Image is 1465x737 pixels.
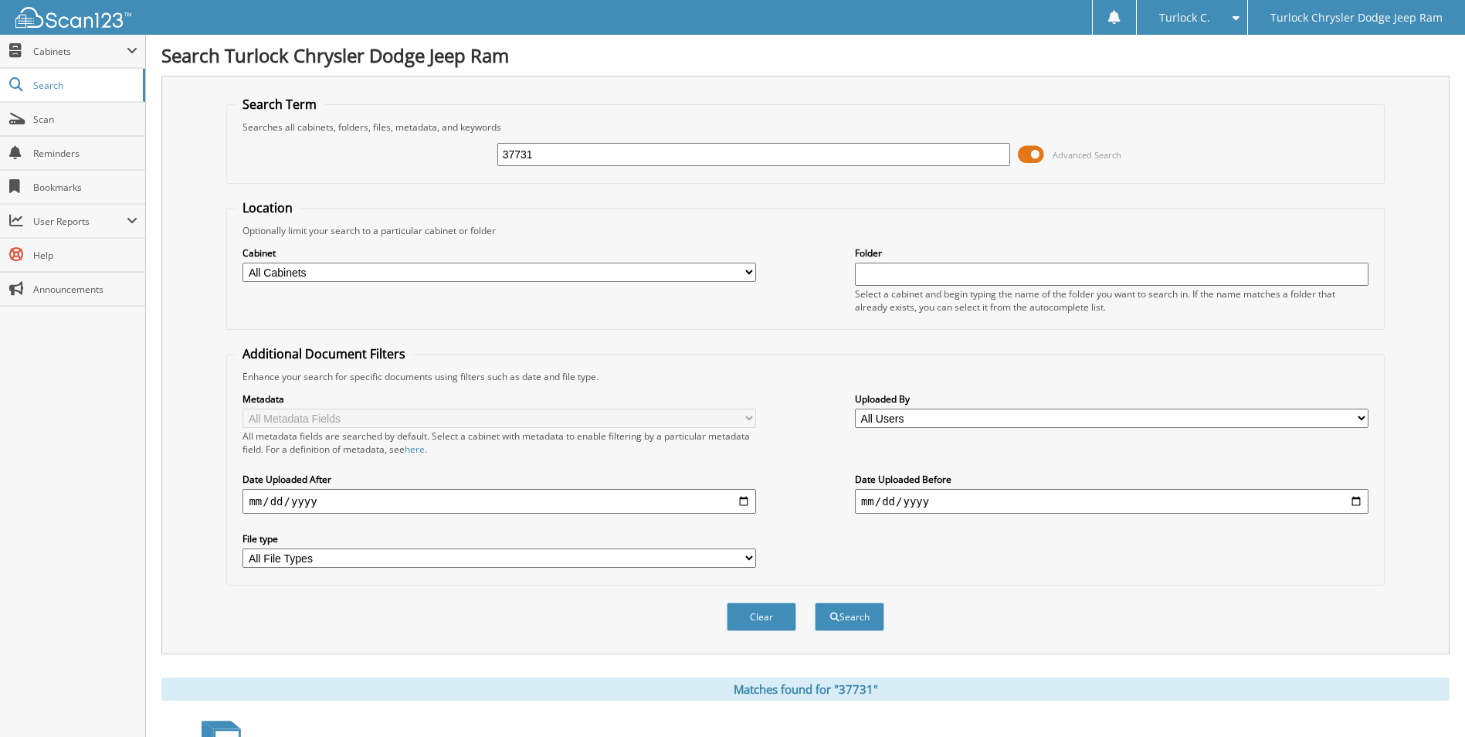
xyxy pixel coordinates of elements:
[235,224,1375,237] div: Optionally limit your search to a particular cabinet or folder
[33,215,127,228] span: User Reports
[161,42,1450,68] h1: Search Turlock Chrysler Dodge Jeep Ram
[242,392,756,406] label: Metadata
[235,96,324,113] legend: Search Term
[242,430,756,456] div: All metadata fields are searched by default. Select a cabinet with metadata to enable filtering b...
[1270,13,1443,22] span: Turlock Chrysler Dodge Jeep Ram
[1053,149,1121,161] span: Advanced Search
[405,443,425,456] a: here
[161,678,1450,701] div: Matches found for "37731"
[242,246,756,260] label: Cabinet
[33,181,137,194] span: Bookmarks
[235,121,1375,134] div: Searches all cabinets, folders, files, metadata, and keywords
[15,7,131,28] img: scan123-logo-white.svg
[33,283,137,296] span: Announcements
[235,199,300,216] legend: Location
[1159,13,1210,22] span: Turlock C.
[235,345,413,362] legend: Additional Document Filters
[242,489,756,514] input: start
[855,287,1368,314] div: Select a cabinet and begin typing the name of the folder you want to search in. If the name match...
[855,392,1368,406] label: Uploaded By
[855,489,1368,514] input: end
[33,45,127,58] span: Cabinets
[815,603,884,631] button: Search
[33,113,137,126] span: Scan
[242,532,756,545] label: File type
[855,246,1368,260] label: Folder
[235,370,1375,383] div: Enhance your search for specific documents using filters such as date and file type.
[33,249,137,262] span: Help
[33,147,137,160] span: Reminders
[242,473,756,486] label: Date Uploaded After
[855,473,1368,486] label: Date Uploaded Before
[33,79,135,92] span: Search
[727,603,796,631] button: Clear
